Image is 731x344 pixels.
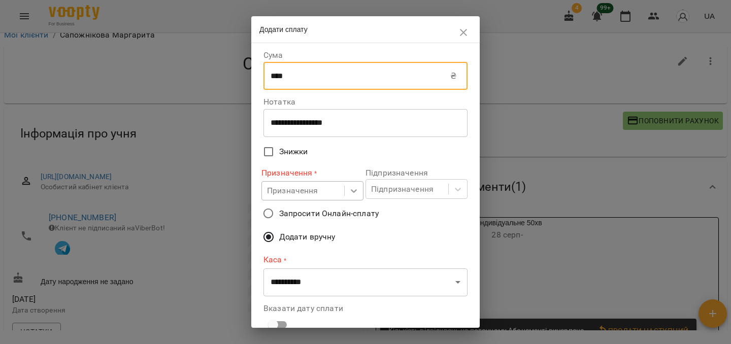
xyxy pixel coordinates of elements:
[450,70,456,82] p: ₴
[261,167,363,179] label: Призначення
[263,51,468,59] label: Сума
[371,183,434,195] div: Підпризначення
[263,304,468,313] label: Вказати дату сплати
[279,231,336,243] span: Додати вручну
[365,169,468,177] label: Підпризначення
[263,98,468,106] label: Нотатка
[259,25,308,33] span: Додати сплату
[279,208,379,220] span: Запросити Онлайн-сплату
[263,254,468,266] label: Каса
[279,146,308,158] span: Знижки
[267,185,318,197] div: Призначення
